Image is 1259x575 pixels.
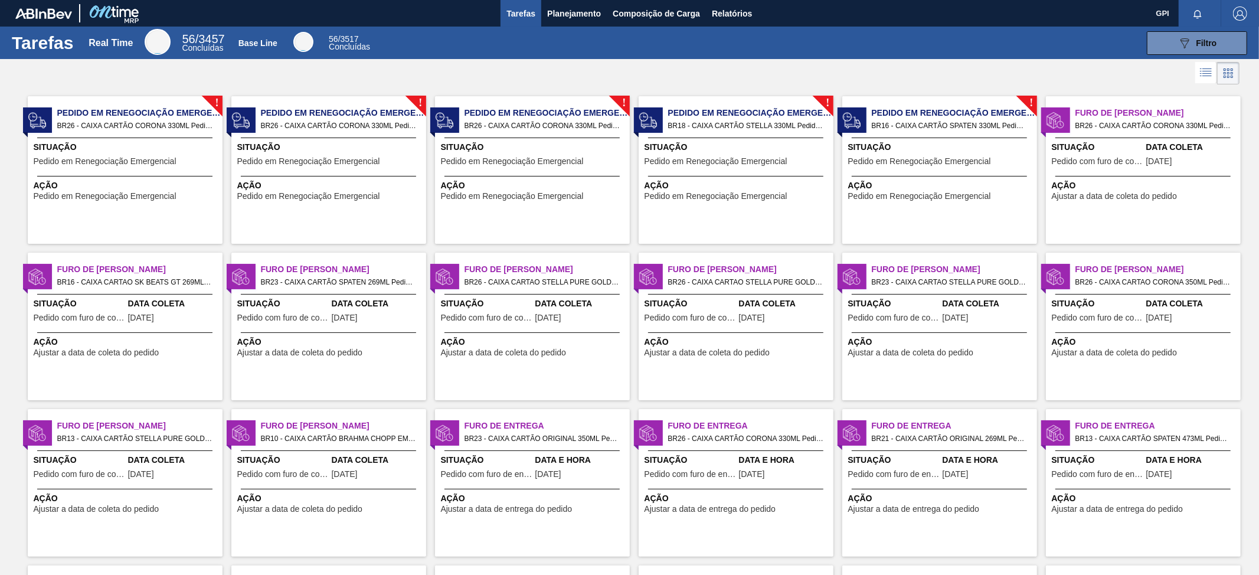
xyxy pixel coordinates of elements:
[712,6,752,21] span: Relatórios
[872,420,1037,432] span: Furo de Entrega
[332,313,358,322] span: 30/09/2025
[639,268,657,286] img: status
[465,263,630,276] span: Furo de Coleta
[1052,470,1143,479] span: Pedido com furo de entrega
[1196,38,1217,48] span: Filtro
[645,192,787,201] span: Pedido em Renegociação Emergencial
[34,179,220,192] span: Ação
[34,141,220,153] span: Situação
[1052,192,1178,201] span: Ajustar a data de coleta do pedido
[441,348,567,357] span: Ajustar a data de coleta do pedido
[145,29,171,55] div: Real Time
[332,470,358,479] span: 29/09/2025
[441,454,532,466] span: Situação
[1052,505,1183,514] span: Ajustar a data de entrega do pedido
[182,32,195,45] span: 56
[848,192,991,201] span: Pedido em Renegociação Emergencial
[57,420,223,432] span: Furo de Coleta
[1052,454,1143,466] span: Situação
[128,454,220,466] span: Data Coleta
[848,313,940,322] span: Pedido com furo de coleta
[1052,313,1143,322] span: Pedido com furo de coleta
[1052,157,1143,166] span: Pedido com furo de coleta
[848,505,980,514] span: Ajustar a data de entrega do pedido
[57,119,213,132] span: BR26 - CAIXA CARTÃO CORONA 330ML Pedido - 2031754
[261,420,426,432] span: Furo de Coleta
[441,336,627,348] span: Ação
[436,268,453,286] img: status
[57,263,223,276] span: Furo de Coleta
[34,192,176,201] span: Pedido em Renegociação Emergencial
[28,112,46,129] img: status
[645,470,736,479] span: Pedido com furo de entrega
[261,119,417,132] span: BR26 - CAIXA CARTÃO CORONA 330ML Pedido - 2031755
[1052,492,1238,505] span: Ação
[34,454,125,466] span: Situação
[739,470,765,479] span: 01/10/2025,
[668,107,833,119] span: Pedido em Renegociação Emergencial
[436,112,453,129] img: status
[441,179,627,192] span: Ação
[128,313,154,322] span: 29/09/2025
[848,470,940,479] span: Pedido com furo de entrega
[1146,141,1238,153] span: Data Coleta
[848,454,940,466] span: Situação
[547,6,601,21] span: Planejamento
[739,298,830,310] span: Data Coleta
[215,99,218,107] span: !
[261,276,417,289] span: BR23 - CAIXA CARTÃO SPATEN 269ML Pedido - 2033238
[645,179,830,192] span: Ação
[668,119,824,132] span: BR18 - CAIXA CARTÃO STELLA 330ML Pedido - 2031485
[261,263,426,276] span: Furo de Coleta
[237,470,329,479] span: Pedido com furo de coleta
[1147,31,1247,55] button: Filtro
[1146,298,1238,310] span: Data Coleta
[739,313,765,322] span: 27/09/2025
[1233,6,1247,21] img: Logout
[441,313,532,322] span: Pedido com furo de coleta
[237,348,363,357] span: Ajustar a data de coleta do pedido
[645,141,830,153] span: Situação
[1075,276,1231,289] span: BR26 - CAIXA CARTAO CORONA 350ML Pedido - 1978436
[182,32,224,45] span: / 3457
[34,492,220,505] span: Ação
[465,107,630,119] span: Pedido em Renegociação Emergencial
[237,141,423,153] span: Situação
[1195,62,1217,84] div: Visão em Lista
[1052,336,1238,348] span: Ação
[843,268,861,286] img: status
[465,432,620,445] span: BR23 - CAIXA CARTÃO ORIGINAL 350ML Pedido - 1994359
[645,505,776,514] span: Ajustar a data de entrega do pedido
[1029,99,1033,107] span: !
[441,298,532,310] span: Situação
[232,424,250,442] img: status
[668,276,824,289] span: BR26 - CAIXA CARTAO STELLA PURE GOLD 330 ML Pedido - 2012595
[237,313,329,322] span: Pedido com furo de coleta
[535,470,561,479] span: 01/10/2025,
[943,298,1034,310] span: Data Coleta
[943,470,969,479] span: 27/09/2025,
[668,263,833,276] span: Furo de Coleta
[232,268,250,286] img: status
[1179,5,1217,22] button: Notificações
[34,470,125,479] span: Pedido com furo de coleta
[465,276,620,289] span: BR26 - CAIXA CARTAO STELLA PURE GOLD 330 ML Pedido - 1988278
[34,348,159,357] span: Ajustar a data de coleta do pedido
[182,43,223,53] span: Concluídas
[622,99,626,107] span: !
[237,454,329,466] span: Situação
[465,119,620,132] span: BR26 - CAIXA CARTÃO CORONA 330ML Pedido - 2031756
[848,492,1034,505] span: Ação
[261,432,417,445] span: BR10 - CAIXA CARTÃO BRAHMA CHOPP EM LATA C8 Pedido - 2029853
[668,432,824,445] span: BR26 - CAIXA CARTÃO CORONA 330ML Pedido - 1978421
[1146,157,1172,166] span: 01/10/2025
[1047,424,1064,442] img: status
[237,298,329,310] span: Situação
[34,298,125,310] span: Situação
[232,112,250,129] img: status
[848,348,974,357] span: Ajustar a data de coleta do pedido
[436,424,453,442] img: status
[238,38,277,48] div: Base Line
[872,263,1037,276] span: Furo de Coleta
[645,336,830,348] span: Ação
